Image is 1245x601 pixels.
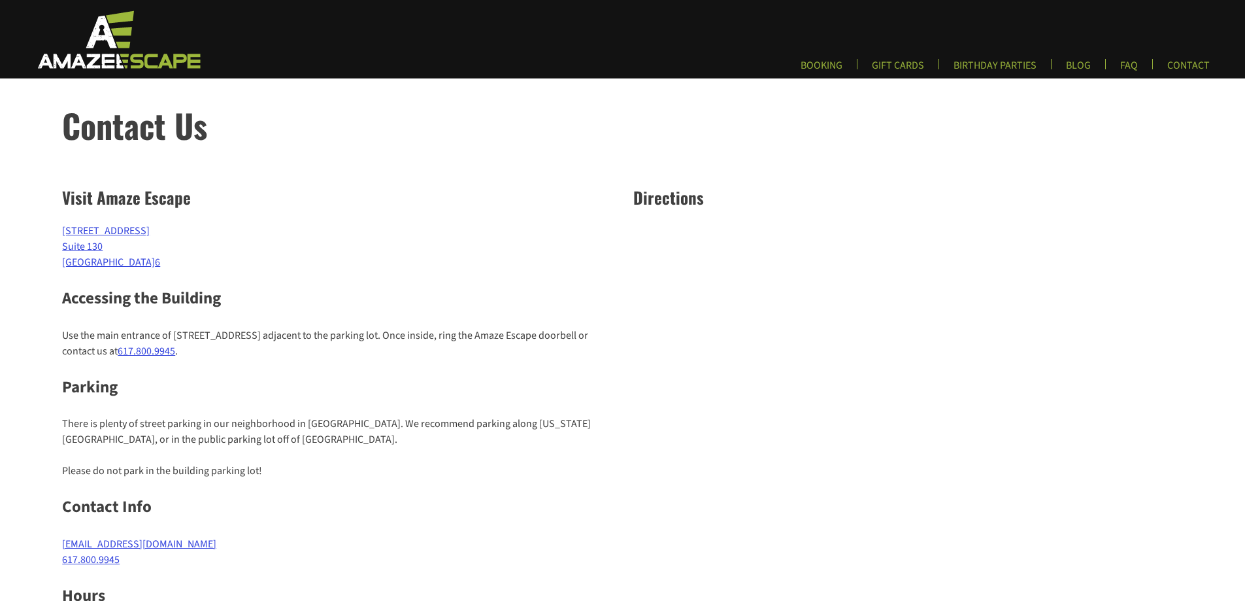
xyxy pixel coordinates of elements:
[21,9,214,69] img: Escape Room Game in Boston Area
[118,344,175,358] a: 617.800.9945
[62,416,612,447] p: There is plenty of street parking in our neighborhood in [GEOGRAPHIC_DATA]. We recommend parking ...
[943,59,1047,80] a: BIRTHDAY PARTIES
[62,224,155,269] a: [STREET_ADDRESS]Suite 130[GEOGRAPHIC_DATA]
[62,101,1245,150] h1: Contact Us
[62,328,612,359] p: Use the main entrance of [STREET_ADDRESS] adjacent to the parking lot. Once inside, ring the Amaz...
[1110,59,1148,80] a: FAQ
[62,553,120,567] a: 617.800.9945
[1055,59,1101,80] a: BLOG
[790,59,853,80] a: BOOKING
[62,375,612,400] h3: Parking
[633,185,1183,210] h2: Directions
[62,495,612,520] h3: Contact Info
[62,185,612,210] h2: Visit Amaze Escape
[861,59,935,80] a: GIFT CARDS
[155,255,160,269] a: 6
[62,537,216,551] a: [EMAIL_ADDRESS][DOMAIN_NAME]
[62,286,612,311] h3: Accessing the Building
[62,463,612,479] p: Please do not park in the building parking lot!
[1157,59,1220,80] a: CONTACT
